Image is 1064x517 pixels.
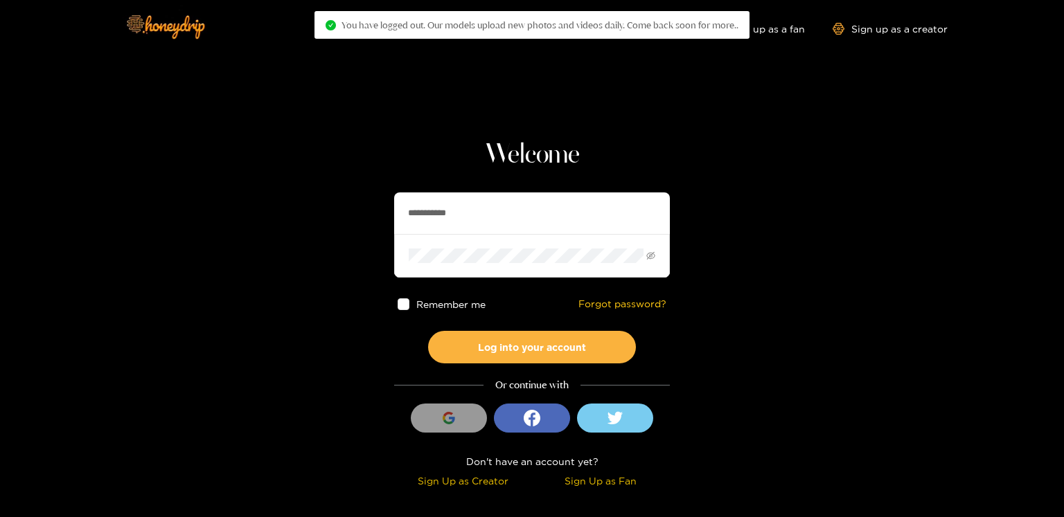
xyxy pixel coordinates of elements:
[398,473,529,489] div: Sign Up as Creator
[394,138,670,172] h1: Welcome
[833,23,948,35] a: Sign up as a creator
[428,331,636,363] button: Log into your account
[394,453,670,469] div: Don't have an account yet?
[535,473,666,489] div: Sign Up as Fan
[342,19,738,30] span: You have logged out. Our models upload new photos and videos daily. Come back soon for more..
[394,377,670,393] div: Or continue with
[416,299,486,309] span: Remember me
[646,251,655,260] span: eye-invisible
[710,23,805,35] a: Sign up as a fan
[578,298,666,310] a: Forgot password?
[326,20,336,30] span: check-circle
